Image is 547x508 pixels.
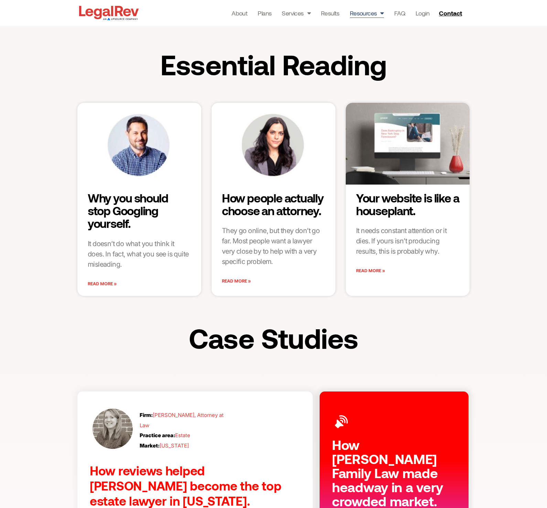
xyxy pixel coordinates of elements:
h2: Essential Reading [136,50,411,79]
a: About [232,8,247,18]
a: Contact [436,8,466,19]
a: Plans [258,8,271,18]
a: FAQ [394,8,405,18]
nav: Menu [232,8,429,18]
a: Login [416,8,429,18]
strong: Firm: [140,412,153,418]
h2: Case Studies [136,323,411,352]
a: Why you should stop Googling yourself. [88,191,168,231]
strong: Market: [140,442,160,449]
p: It doesn’t do what you think it does. In fact, what you see is quite misleading. [88,239,191,269]
p: [PERSON_NAME], Attorney at Law Estate [US_STATE] [140,410,232,451]
a: Results [321,8,340,18]
span: Contact [439,10,462,16]
a: Read more about Your website is like a houseplant. [356,266,385,276]
a: Read more about Why you should stop Googling yourself. [88,279,117,289]
a: Read more about How people actually choose an attorney. [222,276,251,286]
a: Services [282,8,311,18]
a: How people actually choose an attorney. [222,191,323,218]
strong: Practice area: [140,432,175,439]
p: They go online, but they don’t go far. Most people want a lawyer very close by to help with a ver... [222,225,325,267]
a: Resources [350,8,384,18]
p: It needs constant attention or it dies. If yours isn’t producing results, this is probably why. [356,225,459,256]
a: Your website is like a houseplant. [356,191,459,218]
